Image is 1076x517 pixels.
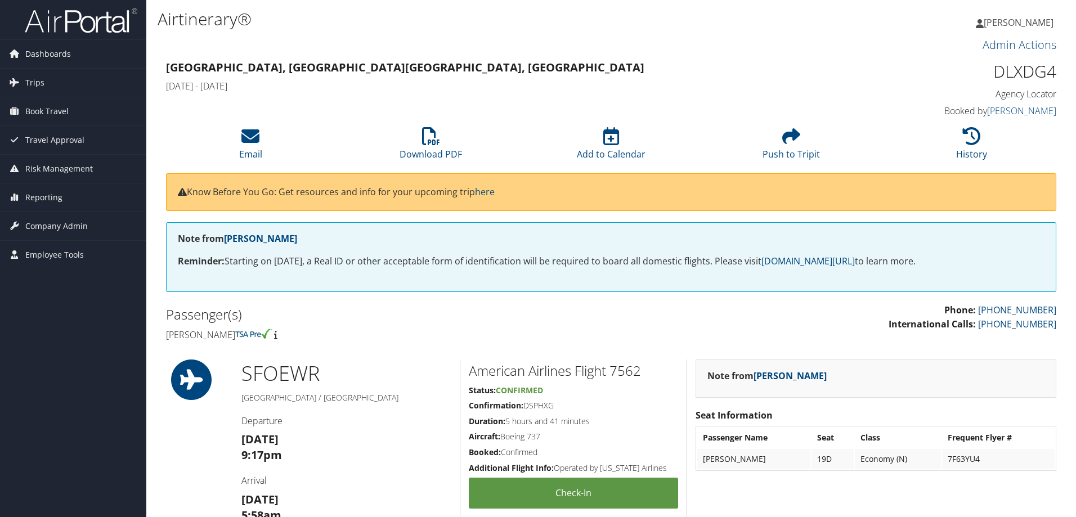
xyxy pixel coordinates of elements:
span: Confirmed [496,385,543,395]
strong: Note from [178,232,297,245]
a: [PHONE_NUMBER] [978,318,1056,330]
h4: Departure [241,415,451,427]
p: Starting on [DATE], a Real ID or other acceptable form of identification will be required to boar... [178,254,1044,269]
a: Email [239,133,262,160]
a: [PERSON_NAME] [987,105,1056,117]
a: Check-in [469,478,678,509]
a: [PERSON_NAME] [754,370,827,382]
h1: SFO EWR [241,359,451,388]
a: here [475,186,495,198]
th: Seat [812,428,853,448]
h4: Booked by [846,105,1056,117]
a: [PHONE_NUMBER] [978,304,1056,316]
strong: Duration: [469,416,505,426]
h1: DLXDG4 [846,60,1056,83]
h2: Passenger(s) [166,305,603,324]
strong: Seat Information [696,409,773,421]
h4: Agency Locator [846,88,1056,100]
img: airportal-logo.png [25,7,137,34]
h5: DSPHXG [469,400,678,411]
h4: Arrival [241,474,451,487]
strong: Aircraft: [469,431,500,442]
td: 19D [812,449,853,469]
h5: Operated by [US_STATE] Airlines [469,462,678,474]
a: Push to Tripit [763,133,820,160]
span: Book Travel [25,97,69,125]
strong: 9:17pm [241,447,282,462]
span: Dashboards [25,40,71,68]
a: Add to Calendar [577,133,645,160]
td: Economy (N) [855,449,941,469]
strong: Reminder: [178,255,225,267]
span: Risk Management [25,155,93,183]
a: History [956,133,987,160]
span: Trips [25,69,44,97]
h5: [GEOGRAPHIC_DATA] / [GEOGRAPHIC_DATA] [241,392,451,403]
a: Download PDF [400,133,462,160]
strong: International Calls: [889,318,976,330]
p: Know Before You Go: Get resources and info for your upcoming trip [178,185,1044,200]
img: tsa-precheck.png [235,329,272,339]
a: [PERSON_NAME] [976,6,1065,39]
h4: [DATE] - [DATE] [166,80,830,92]
span: Travel Approval [25,126,84,154]
a: [PERSON_NAME] [224,232,297,245]
h1: Airtinerary® [158,7,763,31]
h5: Boeing 737 [469,431,678,442]
strong: Additional Flight Info: [469,462,554,473]
span: [PERSON_NAME] [984,16,1053,29]
h5: 5 hours and 41 minutes [469,416,678,427]
td: [PERSON_NAME] [697,449,810,469]
span: Company Admin [25,212,88,240]
span: Reporting [25,183,62,212]
th: Passenger Name [697,428,810,448]
strong: Confirmation: [469,400,523,411]
a: [DOMAIN_NAME][URL] [761,255,855,267]
strong: Note from [707,370,827,382]
h2: American Airlines Flight 7562 [469,361,678,380]
th: Frequent Flyer # [942,428,1055,448]
h5: Confirmed [469,447,678,458]
strong: [GEOGRAPHIC_DATA], [GEOGRAPHIC_DATA] [GEOGRAPHIC_DATA], [GEOGRAPHIC_DATA] [166,60,644,75]
th: Class [855,428,941,448]
a: Admin Actions [983,37,1056,52]
td: 7F63YU4 [942,449,1055,469]
h4: [PERSON_NAME] [166,329,603,341]
strong: [DATE] [241,492,279,507]
strong: Status: [469,385,496,395]
strong: [DATE] [241,431,279,447]
strong: Booked: [469,447,501,457]
span: Employee Tools [25,241,84,269]
strong: Phone: [944,304,976,316]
